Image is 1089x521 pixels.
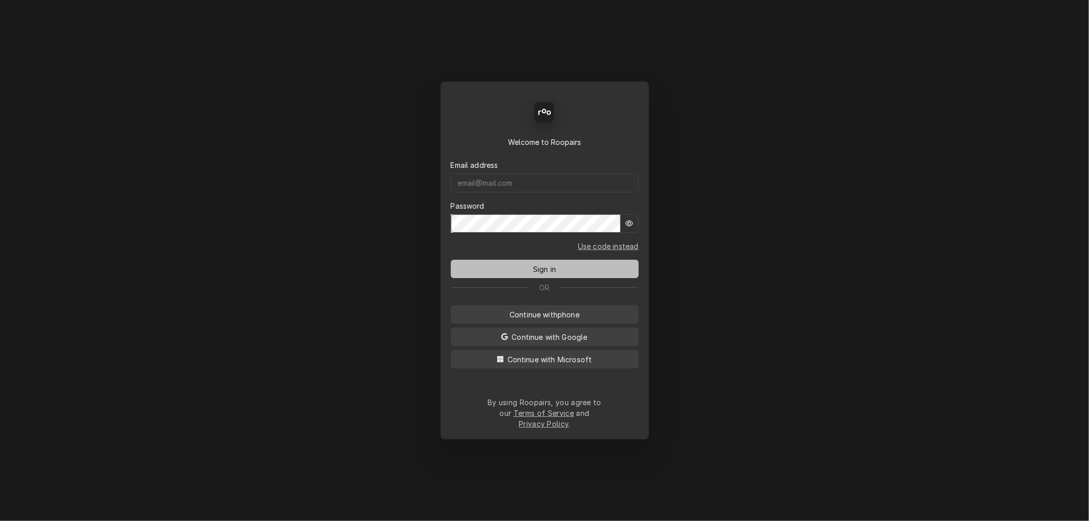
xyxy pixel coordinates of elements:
[519,419,568,428] a: Privacy Policy
[451,305,639,324] button: Continue withphone
[451,328,639,346] button: Continue with Google
[505,354,594,365] span: Continue with Microsoft
[488,397,602,429] div: By using Roopairs, you agree to our and .
[451,160,498,170] label: Email address
[578,241,639,252] a: Go to Email and code form
[531,264,558,275] span: Sign in
[451,173,639,192] input: email@mail.com
[451,282,639,293] div: Or
[451,201,485,211] label: Password
[514,409,574,417] a: Terms of Service
[451,350,639,368] button: Continue with Microsoft
[507,309,582,320] span: Continue with phone
[451,260,639,278] button: Sign in
[510,332,589,342] span: Continue with Google
[451,137,639,147] div: Welcome to Roopairs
